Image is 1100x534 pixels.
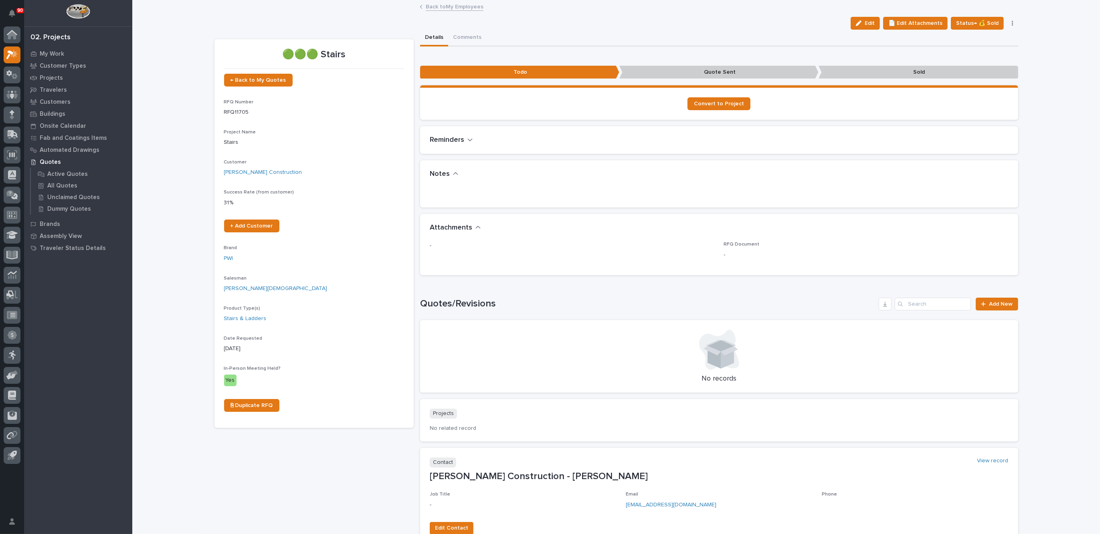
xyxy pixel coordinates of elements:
[430,224,472,232] h2: Attachments
[224,138,404,147] p: Stairs
[24,144,132,156] a: Automated Drawings
[224,190,294,195] span: Success Rate (from customer)
[426,2,483,11] a: Back toMy Employees
[430,224,481,232] button: Attachments
[430,170,459,179] button: Notes
[40,111,65,118] p: Buildings
[888,18,942,28] span: 📄 Edit Attachments
[40,221,60,228] p: Brands
[31,180,132,191] a: All Quotes
[430,501,616,509] p: -
[951,17,1004,30] button: Status→ 💰 Sold
[40,87,67,94] p: Travelers
[224,254,233,263] a: PWI
[24,60,132,72] a: Customer Types
[430,375,1009,383] p: No records
[224,160,247,165] span: Customer
[231,403,273,408] span: ⎘ Duplicate RFQ
[24,242,132,254] a: Traveler Status Details
[430,409,457,419] p: Projects
[224,399,279,412] a: ⎘ Duplicate RFQ
[619,66,819,79] p: Quote Sent
[47,182,77,189] p: All Quotes
[724,251,1009,259] p: -
[430,492,450,497] span: Job Title
[448,30,486,46] button: Comments
[31,191,132,203] a: Unclaimed Quotes
[66,4,90,19] img: Workspace Logo
[40,159,61,166] p: Quotes
[687,97,750,110] a: Convert to Project
[40,135,107,142] p: Fab and Coatings Items
[24,108,132,120] a: Buildings
[420,298,876,310] h1: Quotes/Revisions
[883,17,948,30] button: 📄 Edit Attachments
[224,314,267,323] a: Stairs & Ladders
[224,130,256,135] span: Project Name
[40,123,86,130] p: Onsite Calendar
[224,49,404,60] p: 🟢🟢🟢 Stairs
[430,471,1009,482] p: [PERSON_NAME] Construction - [PERSON_NAME]
[40,75,63,82] p: Projects
[430,425,1009,432] p: No related record
[40,245,106,252] p: Traveler Status Details
[224,306,261,311] span: Product Type(s)
[956,18,999,28] span: Status→ 💰 Sold
[40,62,86,70] p: Customer Types
[224,366,281,371] span: In-Person Meeting Held?
[47,171,88,178] p: Active Quotes
[224,168,302,177] a: [PERSON_NAME] Construction
[989,301,1013,307] span: Add New
[30,33,71,42] div: 02. Projects
[851,17,880,30] button: Edit
[224,220,279,232] a: + Add Customer
[822,492,837,497] span: Phone
[24,230,132,242] a: Assembly View
[895,298,971,310] input: Search
[430,242,714,250] p: -
[31,168,132,179] a: Active Quotes
[430,136,473,145] button: Reminders
[694,101,744,107] span: Convert to Project
[40,233,82,240] p: Assembly View
[24,84,132,96] a: Travelers
[31,203,132,214] a: Dummy Quotes
[430,170,450,179] h2: Notes
[224,284,328,293] a: [PERSON_NAME][DEMOGRAPHIC_DATA]
[24,132,132,144] a: Fab and Coatings Items
[420,66,619,79] p: Todo
[24,156,132,168] a: Quotes
[430,457,456,468] p: Contact
[24,72,132,84] a: Projects
[224,246,237,250] span: Brand
[10,10,20,22] div: Notifications90
[224,100,254,105] span: RFQ Number
[724,242,760,247] span: RFQ Document
[435,523,468,533] span: Edit Contact
[430,136,464,145] h2: Reminders
[626,492,638,497] span: Email
[40,99,71,106] p: Customers
[420,30,448,46] button: Details
[224,199,404,207] p: 31 %
[224,276,247,281] span: Salesman
[231,223,273,229] span: + Add Customer
[40,50,64,58] p: My Work
[976,298,1018,310] a: Add New
[47,194,100,201] p: Unclaimed Quotes
[18,8,23,13] p: 90
[626,502,716,508] a: [EMAIL_ADDRESS][DOMAIN_NAME]
[47,206,91,213] p: Dummy Quotes
[231,77,286,83] span: ← Back to My Quotes
[224,375,237,386] div: Yes
[24,218,132,230] a: Brands
[224,108,404,117] p: RFQ11705
[24,120,132,132] a: Onsite Calendar
[40,147,99,154] p: Automated Drawings
[224,345,404,353] p: [DATE]
[224,74,293,87] a: ← Back to My Quotes
[24,48,132,60] a: My Work
[977,457,1009,464] a: View record
[865,20,875,27] span: Edit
